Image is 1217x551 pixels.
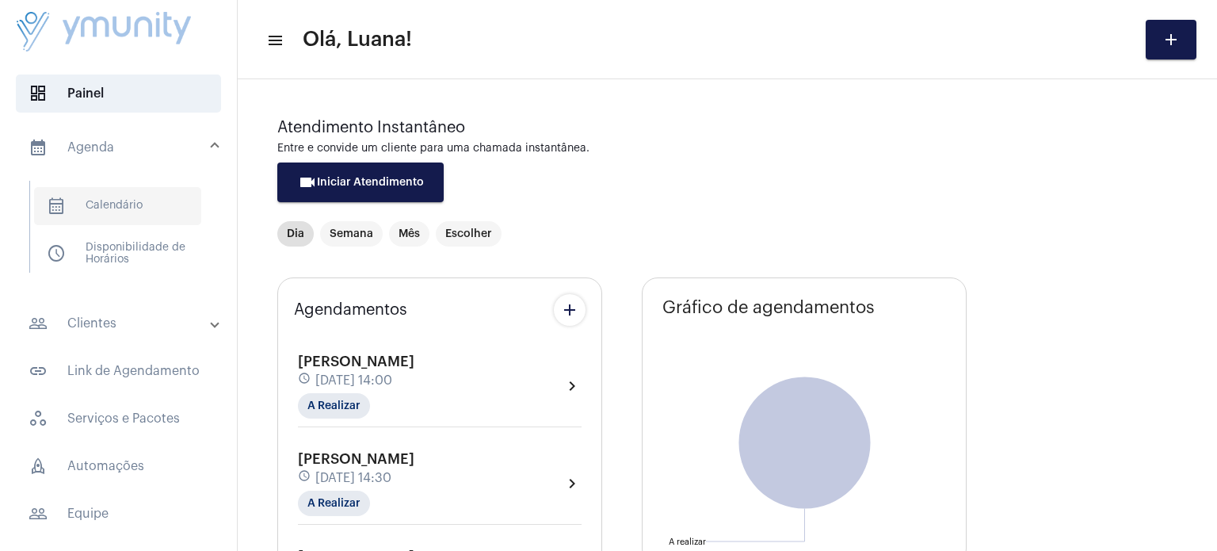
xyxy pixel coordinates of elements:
span: sidenav icon [29,457,48,476]
div: Entre e convide um cliente para uma chamada instantânea. [277,143,1177,155]
mat-icon: schedule [298,372,312,389]
mat-chip: Dia [277,221,314,247]
mat-panel-title: Clientes [29,314,212,333]
span: Iniciar Atendimento [298,177,424,188]
mat-chip: Escolher [436,221,502,247]
mat-expansion-panel-header: sidenav iconAgenda [10,122,237,173]
span: sidenav icon [47,244,66,263]
span: sidenav icon [29,84,48,103]
span: Olá, Luana! [303,27,412,52]
mat-expansion-panel-header: sidenav iconClientes [10,304,237,342]
span: sidenav icon [29,409,48,428]
mat-icon: sidenav icon [29,362,48,381]
span: Calendário [34,187,201,225]
mat-icon: chevron_right [563,474,582,493]
span: [DATE] 14:00 [315,373,392,388]
mat-icon: videocam [298,173,317,192]
span: Serviços e Pacotes [16,400,221,438]
mat-icon: add [560,300,579,320]
span: Gráfico de agendamentos [662,298,875,317]
mat-icon: sidenav icon [266,31,282,50]
mat-chip: A Realizar [298,491,370,516]
span: Disponibilidade de Horários [34,235,201,273]
span: sidenav icon [47,197,66,216]
mat-icon: schedule [298,469,312,487]
mat-chip: A Realizar [298,393,370,419]
span: Automações [16,447,221,485]
mat-icon: chevron_right [563,377,582,396]
mat-chip: Semana [320,221,383,247]
span: Equipe [16,495,221,533]
mat-icon: sidenav icon [29,138,48,157]
mat-icon: sidenav icon [29,314,48,333]
div: Atendimento Instantâneo [277,119,1177,136]
div: sidenav iconAgenda [10,173,237,295]
span: [PERSON_NAME] [298,354,414,369]
span: [DATE] 14:30 [315,471,391,485]
mat-panel-title: Agenda [29,138,212,157]
mat-icon: add [1162,30,1181,49]
span: Link de Agendamento [16,352,221,390]
span: [PERSON_NAME] [298,452,414,466]
span: Painel [16,75,221,113]
mat-chip: Mês [389,221,429,247]
span: Agendamentos [294,301,407,319]
mat-icon: sidenav icon [29,504,48,523]
button: Iniciar Atendimento [277,163,444,202]
text: A realizar [669,538,706,546]
img: da4d17c4-93e0-4e87-ea01-5b37ad3a248d.png [13,8,195,57]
